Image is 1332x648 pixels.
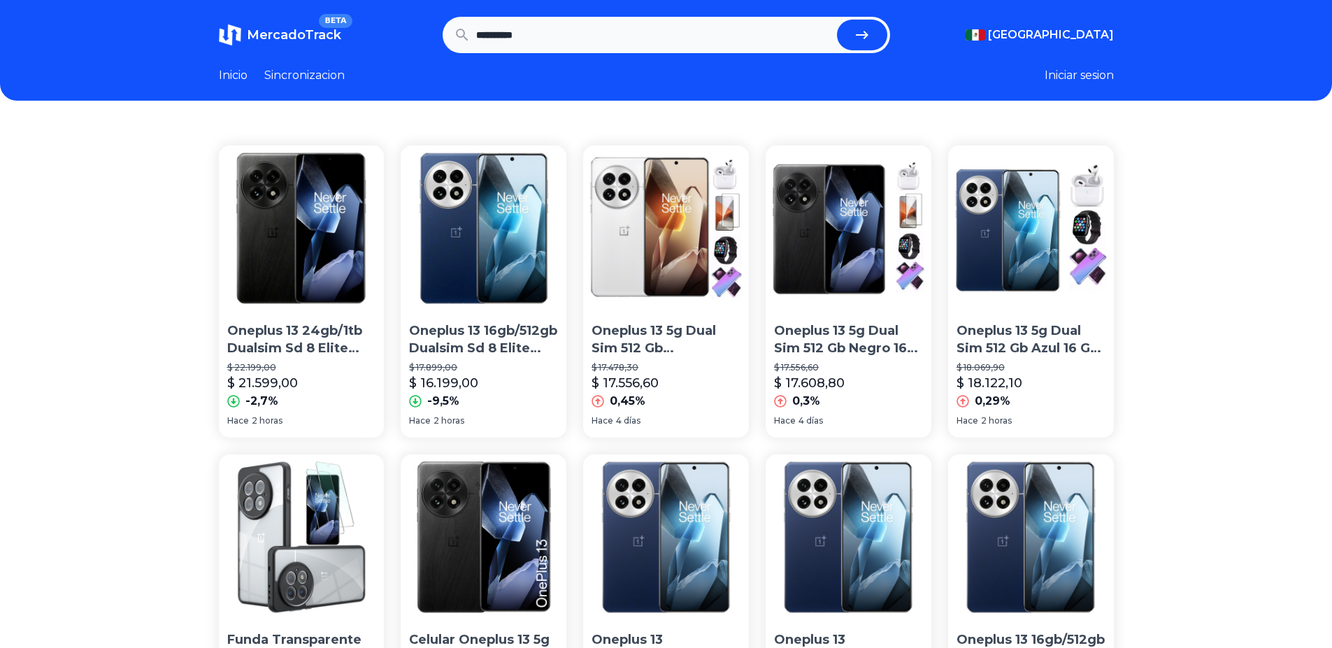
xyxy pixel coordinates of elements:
p: Oneplus 13 5g Dual Sim 512 Gb Negro 16 Gb Ram [774,322,923,357]
p: Oneplus 13 5g Dual Sim 512 Gb [PERSON_NAME] 16 Gb Ram [592,322,740,357]
p: $ 22.199,00 [227,362,376,373]
a: Inicio [219,67,248,84]
p: Oneplus 13 16gb/512gb Dualsim Sd 8 Elite Ip69k 100w [409,322,558,357]
p: 0,29% [975,393,1010,410]
p: Oneplus 13 24gb/1tb Dualsim Sd 8 Elite Ip69k 100w [227,322,376,357]
a: Sincronizacion [264,67,345,84]
span: [GEOGRAPHIC_DATA] [988,27,1114,43]
span: Hace [774,415,796,426]
img: Oneplus 13 5g Dual Sim 512 Gb Blanco 16 Gb Ram [583,145,749,311]
img: Oneplus 13 16gb/512gb Dualsim Sd 8 Elite Ip69k 100w [401,145,566,311]
span: Hace [592,415,613,426]
p: Oneplus 13 5g Dual Sim 512 Gb Azul 16 Gb Ram [957,322,1105,357]
p: $ 18.069,90 [957,362,1105,373]
p: $ 18.122,10 [957,373,1022,393]
span: Hace [227,415,249,426]
a: Oneplus 13 16gb/512gb Dualsim Sd 8 Elite Ip69k 100wOneplus 13 16gb/512gb Dualsim Sd 8 Elite Ip69k... [401,145,566,438]
p: 0,3% [792,393,820,410]
img: Oneplus 13 5g Dual Sim 512 Gb Azul 16 Gb Ram [948,145,1114,311]
img: Mexico [966,29,985,41]
p: $ 21.599,00 [227,373,298,393]
a: Oneplus 13 24gb/1tb Dualsim Sd 8 Elite Ip69k 100wOneplus 13 24gb/1tb Dualsim Sd 8 Elite Ip69k 100... [219,145,385,438]
span: 4 días [799,415,823,426]
span: Hace [957,415,978,426]
p: -2,7% [245,393,278,410]
span: 2 horas [434,415,464,426]
img: Oneplus 13 12gb/256gb [766,454,931,620]
a: Oneplus 13 5g Dual Sim 512 Gb Blanco 16 Gb RamOneplus 13 5g Dual Sim 512 Gb [PERSON_NAME] 16 Gb R... [583,145,749,438]
span: Hace [409,415,431,426]
span: 4 días [616,415,640,426]
a: MercadoTrackBETA [219,24,341,46]
img: MercadoTrack [219,24,241,46]
span: 2 horas [252,415,282,426]
a: Oneplus 13 5g Dual Sim 512 Gb Azul 16 Gb RamOneplus 13 5g Dual Sim 512 Gb Azul 16 Gb Ram$ 18.069,... [948,145,1114,438]
img: Oneplus 13 16gb/512gb [948,454,1114,620]
p: $ 17.556,60 [592,373,659,393]
span: 2 horas [981,415,1012,426]
span: MercadoTrack [247,27,341,43]
p: $ 17.899,00 [409,362,558,373]
img: Oneplus 13 5g Dual Sim 512 Gb Negro 16 Gb Ram [766,145,931,311]
img: Oneplus 13 12gb/256gb [583,454,749,620]
p: $ 17.478,30 [592,362,740,373]
button: [GEOGRAPHIC_DATA] [966,27,1114,43]
img: Oneplus 13 24gb/1tb Dualsim Sd 8 Elite Ip69k 100w [219,145,385,311]
img: Funda Transparente Para Oneplus 13 / 13r + 2 Micas Pantalla [219,454,385,620]
p: $ 17.608,80 [774,373,845,393]
p: $ 16.199,00 [409,373,478,393]
p: 0,45% [610,393,645,410]
a: Oneplus 13 5g Dual Sim 512 Gb Negro 16 Gb RamOneplus 13 5g Dual Sim 512 Gb Negro 16 Gb Ram$ 17.55... [766,145,931,438]
p: $ 17.556,60 [774,362,923,373]
span: BETA [319,14,352,28]
img: Celular Oneplus 13 5g 16gb Ram 512gb Rom Snapdragon 8 Elite Nfc 6.82 Amoled 2k 120hz Triple Cámar... [401,454,566,620]
p: -9,5% [427,393,459,410]
button: Iniciar sesion [1045,67,1114,84]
